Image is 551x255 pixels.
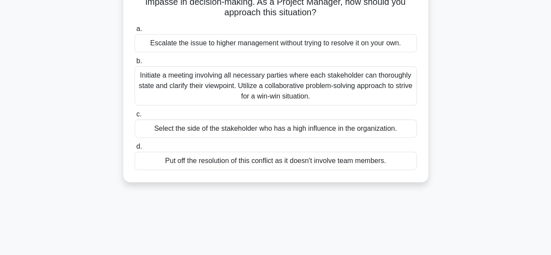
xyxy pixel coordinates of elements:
[135,119,417,138] div: Select the side of the stakeholder who has a high influence in the organization.
[136,57,142,65] span: b.
[135,66,417,105] div: Initiate a meeting involving all necessary parties where each stakeholder can thoroughly state an...
[136,110,142,118] span: c.
[136,25,142,32] span: a.
[135,34,417,52] div: Escalate the issue to higher management without trying to resolve it on your own.
[135,152,417,170] div: Put off the resolution of this conflict as it doesn't involve team members.
[136,143,142,150] span: d.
